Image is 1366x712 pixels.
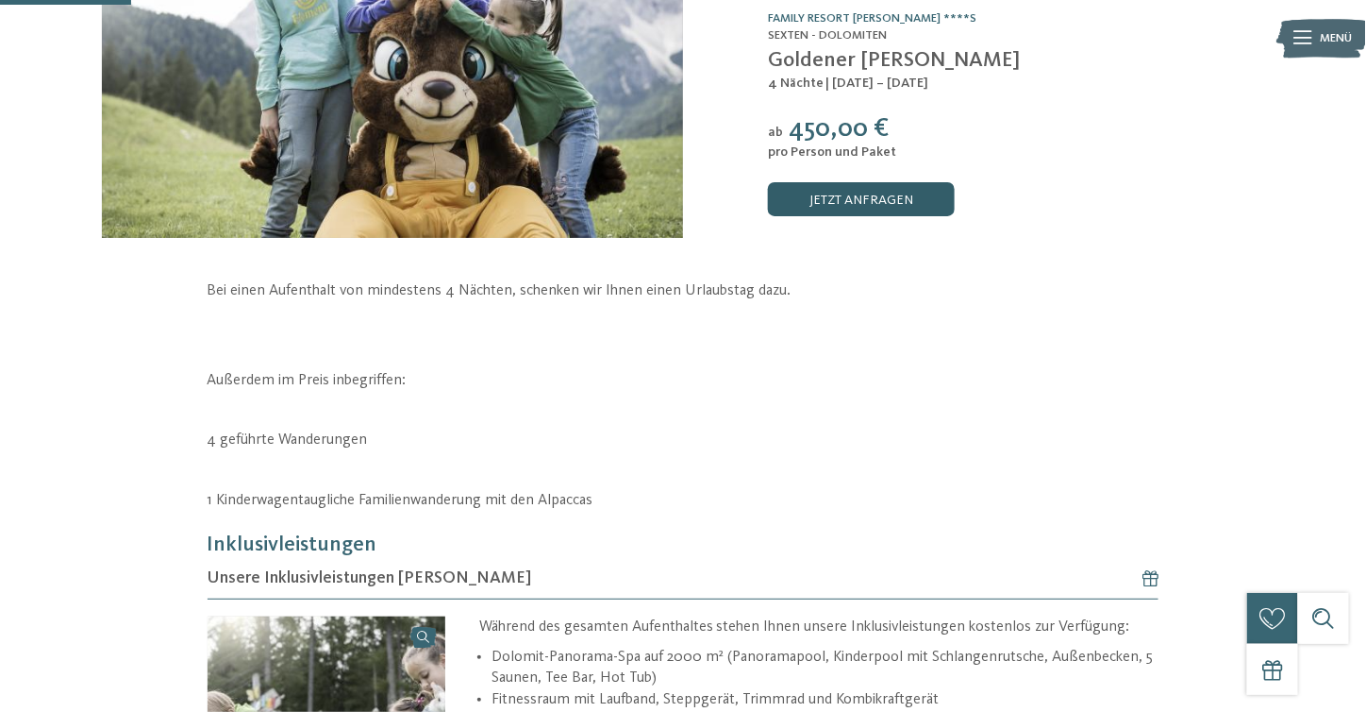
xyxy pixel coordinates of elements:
[208,370,1159,392] p: Außerdem im Preis inbegriffen:
[768,145,896,159] span: pro Person und Paket
[208,430,1159,451] p: 4 geführte Wanderungen
[208,567,532,590] span: Unsere Inklusivleistungen [PERSON_NAME]
[768,50,1020,71] span: Goldener [PERSON_NAME]
[768,126,783,139] span: ab
[491,689,1158,711] li: Fitnessraum mit Laufband, Steppgerät, Trimmrad und Kombikraftgerät
[790,116,890,142] span: 450,00 €
[208,280,1159,302] p: Bei einen Aufenthalt von mindestens 4 Nächten, schenken wir Ihnen einen Urlaubstag dazu.
[479,617,1159,638] p: Während des gesamten Aufenthaltes stehen Ihnen unsere Inklusivleistungen kostenlos zur Verfügung:
[208,490,1159,512] p: 1 Kinderwagentaugliche Familienwanderung mit den Alpaccas
[768,182,955,216] a: jetzt anfragen
[768,12,976,25] a: Family Resort [PERSON_NAME] ****S
[491,647,1158,689] li: Dolomit-Panorama-Spa auf 2000 m² (Panoramapool, Kinderpool mit Schlangenrutsche, Außenbecken, 5 S...
[768,29,887,42] span: Sexten - Dolomiten
[208,534,377,555] span: Inklusivleistungen
[825,76,928,90] span: | [DATE] – [DATE]
[768,76,824,90] span: 4 Nächte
